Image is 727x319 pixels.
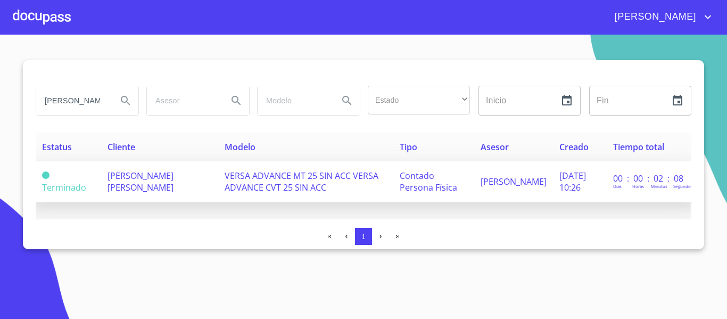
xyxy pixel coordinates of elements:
button: Search [113,88,138,113]
span: Estatus [42,141,72,153]
p: Dias [613,183,622,189]
p: 00 : 00 : 02 : 08 [613,173,685,184]
p: Segundos [673,183,693,189]
input: search [36,86,109,115]
p: Minutos [651,183,667,189]
input: search [258,86,330,115]
button: 1 [355,228,372,245]
button: Search [334,88,360,113]
span: [PERSON_NAME] [481,176,547,187]
span: Contado Persona Física [400,170,457,193]
span: VERSA ADVANCE MT 25 SIN ACC VERSA ADVANCE CVT 25 SIN ACC [225,170,378,193]
span: Tiempo total [613,141,664,153]
span: [PERSON_NAME] [607,9,701,26]
span: 1 [361,233,365,241]
button: account of current user [607,9,714,26]
span: Asesor [481,141,509,153]
span: Tipo [400,141,417,153]
span: Cliente [108,141,135,153]
span: [DATE] 10:26 [559,170,586,193]
span: Terminado [42,171,49,179]
span: Modelo [225,141,255,153]
button: Search [224,88,249,113]
span: Creado [559,141,589,153]
input: search [147,86,219,115]
span: Terminado [42,182,86,193]
div: ​ [368,86,470,114]
p: Horas [632,183,644,189]
span: [PERSON_NAME] [PERSON_NAME] [108,170,174,193]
